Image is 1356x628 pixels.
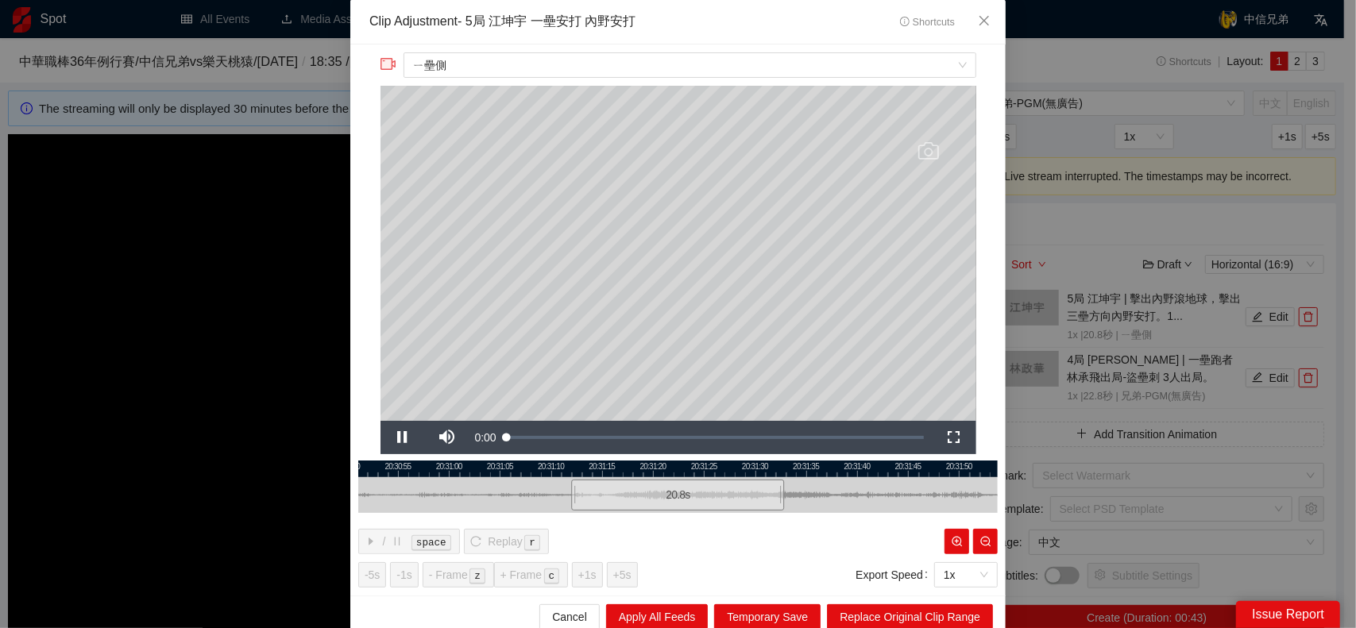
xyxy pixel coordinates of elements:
span: Apply All Feeds [619,608,696,626]
div: Video Player [381,86,976,421]
button: Fullscreen [932,421,976,454]
div: Clip Adjustment - 5局 江坤宇 一壘安打 內野安打 [369,13,636,31]
button: zoom-out [973,529,998,554]
span: ㄧ壘側 [413,53,966,77]
span: info-circle [900,17,910,27]
span: 0:00 [475,431,496,444]
button: +5s [607,562,638,588]
button: +1s [572,562,603,588]
button: -5s [358,562,386,588]
span: 1x [944,563,988,587]
button: + Framec [494,562,568,588]
button: zoom-in [945,529,969,554]
button: Pause [381,421,425,454]
div: 20.8 s [571,480,784,510]
span: zoom-out [980,536,991,549]
button: reloadReplayr [464,529,549,554]
span: zoom-in [952,536,963,549]
div: Progress Bar [507,436,924,439]
button: caret-right/pausespace [358,529,460,554]
button: -1s [390,562,418,588]
span: Cancel [552,608,587,626]
span: close [978,14,991,27]
span: Temporary Save [727,608,808,626]
button: - Framez [423,562,494,588]
span: Shortcuts [900,17,955,28]
span: Replace Original Clip Range [840,608,980,626]
button: Mute [425,421,469,454]
span: video-camera [381,56,396,72]
div: Issue Report [1236,601,1340,628]
label: Export Speed [856,562,934,588]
